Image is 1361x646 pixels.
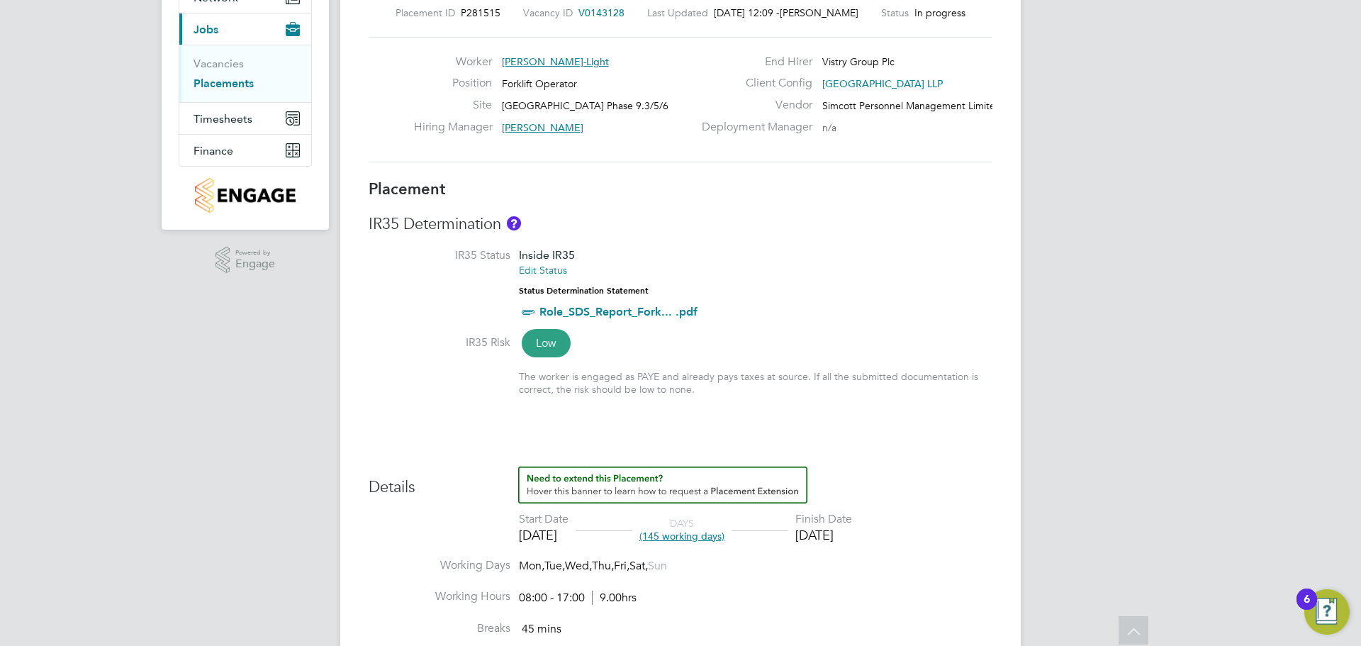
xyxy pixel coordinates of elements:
span: Inside IR35 [519,248,575,262]
a: Role_SDS_Report_Fork... .pdf [539,305,698,318]
span: Low [522,329,571,357]
span: Finance [194,144,233,157]
span: [PERSON_NAME]-Light [502,55,609,68]
span: Simcott Personnel Management Limited [822,99,1002,112]
label: IR35 Status [369,248,510,263]
a: Go to home page [179,178,312,213]
span: In progress [914,6,965,19]
label: Breaks [369,621,510,636]
label: Working Days [369,558,510,573]
h3: IR35 Determination [369,214,992,235]
label: Site [414,98,492,113]
span: (145 working days) [639,530,724,542]
span: Powered by [235,247,275,259]
a: Placements [194,77,254,90]
span: [DATE] 12:09 - [714,6,780,19]
div: Finish Date [795,512,852,527]
button: Open Resource Center, 6 new notifications [1304,589,1350,635]
div: Start Date [519,512,569,527]
button: About IR35 [507,216,521,230]
label: Working Hours [369,589,510,604]
button: How to extend a Placement? [518,467,807,503]
label: Worker [414,55,492,69]
a: Vacancies [194,57,244,70]
span: 9.00hrs [592,591,637,605]
span: Vistry Group Plc [822,55,895,68]
span: n/a [822,121,836,134]
label: Position [414,76,492,91]
span: Forklift Operator [502,77,577,90]
span: Engage [235,258,275,270]
span: Mon, [519,559,544,573]
span: Sat, [629,559,648,573]
label: IR35 Risk [369,335,510,350]
strong: Status Determination Statement [519,286,649,296]
span: [GEOGRAPHIC_DATA] LLP [822,77,943,90]
span: 45 mins [522,622,561,636]
span: V0143128 [578,6,625,19]
label: Last Updated [647,6,708,19]
div: [DATE] [519,527,569,543]
a: Edit Status [519,264,567,277]
span: Fri, [614,559,629,573]
button: Timesheets [179,103,311,134]
label: Hiring Manager [414,120,492,135]
div: Jobs [179,45,311,102]
img: countryside-properties-logo-retina.png [195,178,295,213]
label: Placement ID [396,6,455,19]
button: Finance [179,135,311,166]
div: [DATE] [795,527,852,543]
span: [GEOGRAPHIC_DATA] Phase 9.3/5/6 [502,99,668,112]
h3: Details [369,467,992,498]
span: [PERSON_NAME] [780,6,858,19]
span: Sun [648,559,667,573]
span: Jobs [194,23,218,36]
div: 08:00 - 17:00 [519,591,637,606]
label: Vacancy ID [523,6,573,19]
label: Vendor [693,98,812,113]
label: Deployment Manager [693,120,812,135]
label: Status [881,6,909,19]
span: Thu, [592,559,614,573]
a: Powered byEngage [215,247,276,274]
label: End Hirer [693,55,812,69]
span: Tue, [544,559,565,573]
div: 6 [1304,599,1310,618]
button: Jobs [179,13,311,45]
span: [PERSON_NAME] [502,121,583,134]
div: The worker is engaged as PAYE and already pays taxes at source. If all the submitted documentatio... [519,370,992,396]
span: Timesheets [194,112,252,126]
span: Wed, [565,559,592,573]
label: Client Config [693,76,812,91]
div: DAYS [632,517,732,542]
b: Placement [369,179,446,199]
span: P281515 [461,6,500,19]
